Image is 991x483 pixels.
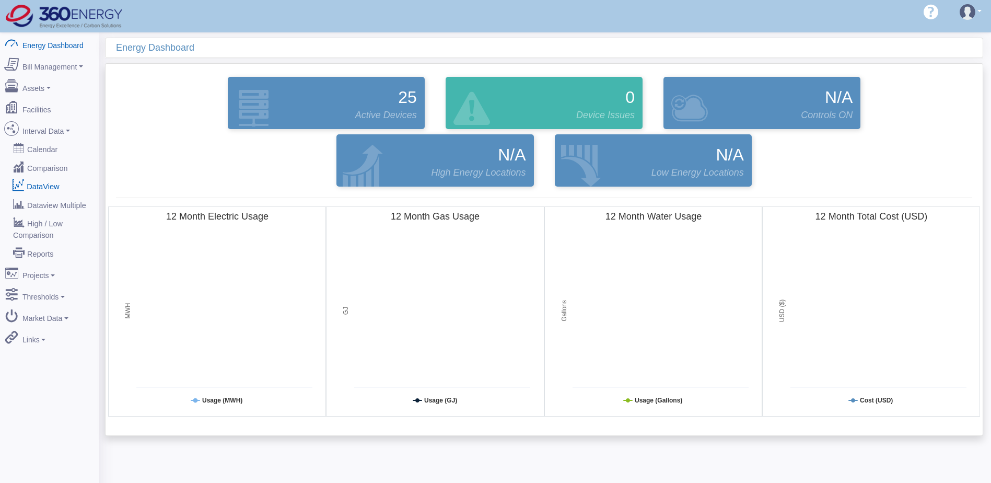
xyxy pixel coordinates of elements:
[202,397,242,404] tspan: Usage (MWH)
[716,142,743,167] span: N/A
[342,307,349,315] tspan: GJ
[860,397,893,404] tspan: Cost (USD)
[225,77,427,129] a: 25 Active Devices
[651,166,744,180] span: Low Energy Locations
[960,4,975,20] img: user-3.svg
[561,300,568,321] tspan: Gallons
[576,108,635,122] span: Device Issues
[424,397,457,404] tspan: Usage (GJ)
[435,74,653,132] div: Devices that are active and configured but are in an error state.
[431,166,526,180] span: High Energy Locations
[166,211,269,222] tspan: 12 Month Electric Usage
[391,211,480,222] tspan: 12 Month Gas Usage
[355,108,417,122] span: Active Devices
[124,303,132,319] tspan: MWH
[815,211,927,222] tspan: 12 Month Total Cost (USD)
[778,300,786,322] tspan: USD ($)
[116,38,983,57] div: Energy Dashboard
[217,74,435,132] div: Devices that are actively reporting data.
[605,211,701,222] tspan: 12 Month Water Usage
[498,142,526,167] span: N/A
[801,108,853,122] span: Controls ON
[398,85,417,110] span: 25
[635,397,682,404] tspan: Usage (Gallons)
[825,85,853,110] span: N/A
[625,85,635,110] span: 0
